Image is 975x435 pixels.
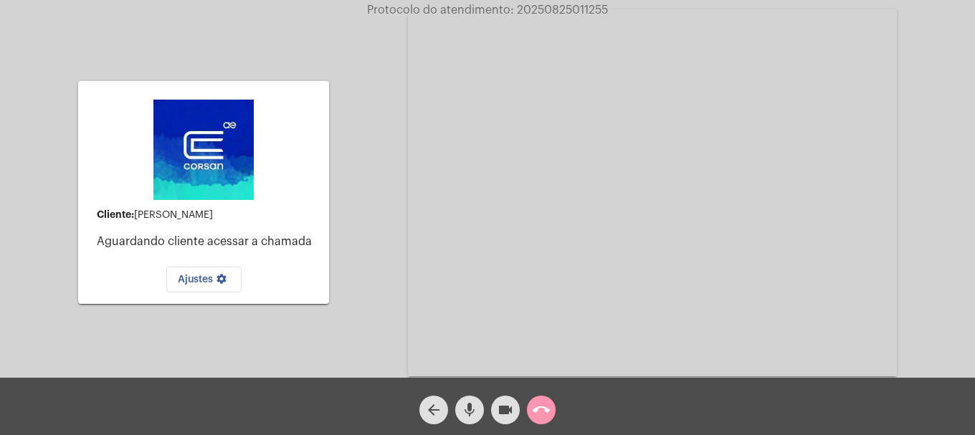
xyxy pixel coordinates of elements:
mat-icon: call_end [533,401,550,419]
button: Ajustes [166,267,242,292]
span: Protocolo do atendimento: 20250825011255 [367,4,608,16]
img: d4669ae0-8c07-2337-4f67-34b0df7f5ae4.jpeg [153,100,254,200]
p: Aguardando cliente acessar a chamada [97,235,318,248]
mat-icon: arrow_back [425,401,442,419]
mat-icon: mic [461,401,478,419]
span: Ajustes [178,274,230,285]
strong: Cliente: [97,209,134,219]
mat-icon: videocam [497,401,514,419]
mat-icon: settings [213,273,230,290]
div: [PERSON_NAME] [97,209,318,221]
